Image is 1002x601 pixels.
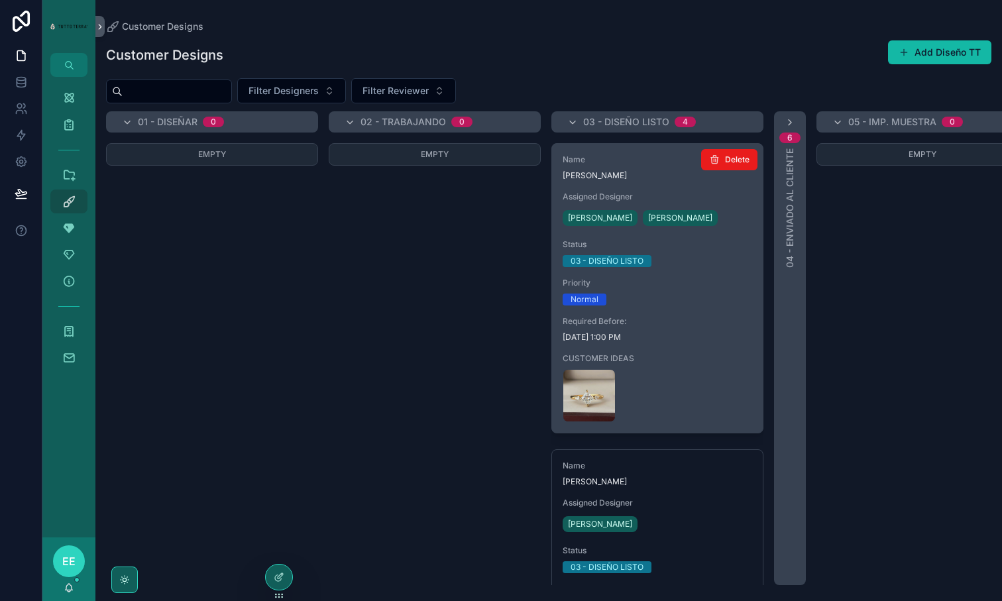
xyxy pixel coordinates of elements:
span: Name [563,154,752,165]
span: Priority [563,584,752,594]
div: Normal [571,294,598,305]
span: Delete [725,154,750,165]
span: Assigned Designer [563,191,752,202]
span: Empty [421,149,449,159]
div: 03 - DISEÑO LISTO [571,561,643,573]
div: 0 [950,117,955,127]
a: Name[PERSON_NAME]Assigned Designer[PERSON_NAME][PERSON_NAME]Status03 - DISEÑO LISTOPriorityNormal... [551,143,763,433]
span: [DATE] 1:00 PM [563,332,752,343]
span: [PERSON_NAME] [648,213,712,223]
div: scrollable content [42,77,95,387]
span: 02 - TRABAJANDO [361,115,446,129]
span: Filter Reviewer [362,84,429,97]
span: 01 - DISEÑAR [138,115,197,129]
span: 05 - IMP. MUESTRA [848,115,936,129]
img: App logo [50,23,87,30]
span: [PERSON_NAME] [563,170,752,181]
div: 6 [787,133,793,143]
span: Assigned Designer [563,498,752,508]
span: 03 - DISEÑO LISTO [583,115,669,129]
button: Delete [701,149,757,170]
div: 0 [459,117,465,127]
span: EE [62,553,76,569]
button: Add Diseño TT [888,40,991,64]
span: Customer Designs [122,20,203,33]
div: 03 - DISEÑO LISTO [571,255,643,267]
span: Priority [563,278,752,288]
span: Status [563,239,752,250]
span: 04 - ENVIADO AL CLIENTE [783,148,797,268]
span: [PERSON_NAME] [563,476,752,487]
span: Required Before: [563,316,752,327]
span: [PERSON_NAME] [568,213,632,223]
span: [PERSON_NAME] [568,519,632,529]
span: Filter Designers [249,84,319,97]
div: 4 [683,117,688,127]
button: Select Button [237,78,346,103]
div: 0 [211,117,216,127]
h1: Customer Designs [106,46,223,64]
span: CUSTOMER IDEAS [563,353,752,364]
button: Select Button [351,78,456,103]
span: Empty [198,149,226,159]
span: Name [563,461,752,471]
span: Empty [909,149,936,159]
a: Customer Designs [106,20,203,33]
span: Status [563,545,752,556]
